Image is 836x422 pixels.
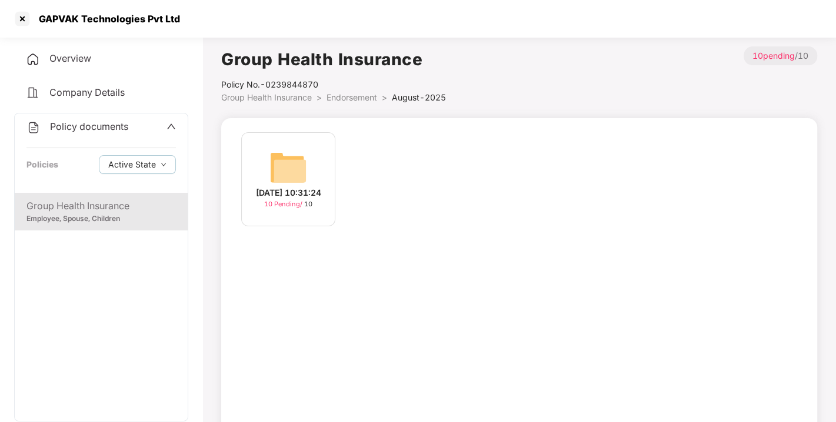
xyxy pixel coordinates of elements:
img: svg+xml;base64,PHN2ZyB4bWxucz0iaHR0cDovL3d3dy53My5vcmcvMjAwMC9zdmciIHdpZHRoPSIyNCIgaGVpZ2h0PSIyNC... [26,52,40,66]
div: Group Health Insurance [26,199,176,213]
span: up [166,122,176,131]
h1: Group Health Insurance [221,46,446,72]
span: Company Details [49,86,125,98]
span: 10 Pending / [264,200,304,208]
div: 10 [264,199,312,209]
span: down [161,162,166,168]
div: [DATE] 10:31:24 [256,186,321,199]
img: svg+xml;base64,PHN2ZyB4bWxucz0iaHR0cDovL3d3dy53My5vcmcvMjAwMC9zdmciIHdpZHRoPSIyNCIgaGVpZ2h0PSIyNC... [26,86,40,100]
img: svg+xml;base64,PHN2ZyB4bWxucz0iaHR0cDovL3d3dy53My5vcmcvMjAwMC9zdmciIHdpZHRoPSIyNCIgaGVpZ2h0PSIyNC... [26,120,41,135]
span: Endorsement [327,92,377,102]
span: Policy documents [50,120,128,132]
span: August-2025 [392,92,446,102]
span: Active State [108,158,156,171]
span: > [382,92,387,102]
span: Group Health Insurance [221,92,312,102]
img: svg+xml;base64,PHN2ZyB4bWxucz0iaHR0cDovL3d3dy53My5vcmcvMjAwMC9zdmciIHdpZHRoPSI2NCIgaGVpZ2h0PSI2NC... [269,149,307,186]
span: > [317,92,322,102]
div: GAPVAK Technologies Pvt Ltd [32,13,180,25]
div: Policies [26,158,58,171]
div: Policy No.- 0239844870 [221,78,446,91]
button: Active Statedown [99,155,176,174]
p: / 10 [744,46,817,65]
span: Overview [49,52,91,64]
span: 10 pending [752,51,795,61]
div: Employee, Spouse, Children [26,213,176,225]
